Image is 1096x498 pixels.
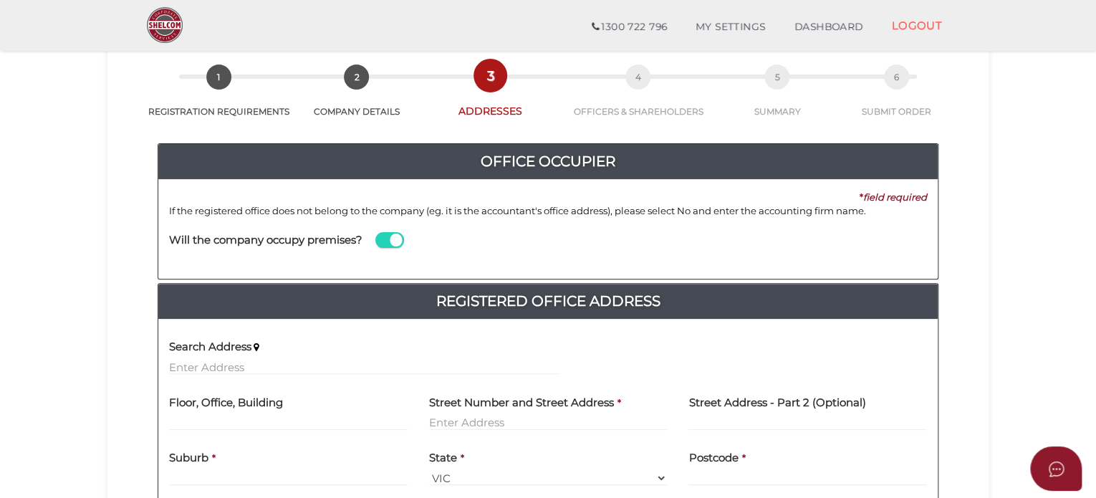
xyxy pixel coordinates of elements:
[169,397,283,409] h4: Floor, Office, Building
[577,13,681,42] a: 1300 722 796
[884,64,909,90] span: 6
[840,80,953,118] a: 6SUBMIT ORDER
[681,13,780,42] a: MY SETTINGS
[169,341,251,353] h4: Search Address
[206,64,231,90] span: 1
[344,64,369,90] span: 2
[419,79,562,118] a: 3ADDRESSES
[254,343,259,352] i: Keep typing in your address(including suburb) until it appears
[429,452,457,464] h4: State
[294,80,420,118] a: 2COMPANY DETAILS
[478,63,503,88] span: 3
[562,80,715,118] a: 4OFFICERS & SHAREHOLDERS
[780,13,878,42] a: DASHBOARD
[143,80,294,118] a: 1REGISTRATION REQUIREMENTS
[169,234,362,246] h4: Will the company occupy premises?
[169,359,559,375] input: Enter Address
[688,397,865,409] h4: Street Address - Part 2 (Optional)
[169,204,927,218] p: If the registered office does not belong to the company (eg. it is the accountant's office addres...
[764,64,789,90] span: 5
[1030,446,1082,491] button: Open asap
[429,415,668,431] input: Enter Address
[169,452,208,464] h4: Suburb
[715,80,840,118] a: 5SUMMARY
[688,452,738,464] h4: Postcode
[625,64,650,90] span: 4
[877,11,956,40] a: LOGOUT
[158,150,938,173] h4: Office Occupier
[429,397,614,409] h4: Street Number and Street Address
[863,191,927,203] i: field required
[158,289,938,312] a: Registered Office Address
[688,470,927,486] input: Postcode must be exactly 4 digits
